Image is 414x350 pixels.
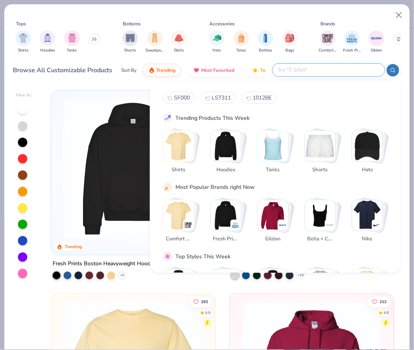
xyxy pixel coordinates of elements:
span: Hoodies [40,48,55,53]
button: filter button [319,30,337,53]
img: Shorts Image [126,34,135,43]
button: filter button [234,30,249,53]
img: Cozy [305,269,335,300]
div: filter for Bags [282,30,298,53]
button: Stack Card Button Bella + Canvas [304,199,340,246]
img: Shirts [163,131,194,161]
span: Totes [236,48,246,53]
div: Fresh Prints Boston Heavyweight Hoodie [53,259,154,268]
span: Shorts [124,48,136,53]
button: Stack Card Button Gildan [257,199,293,246]
img: 91acfc32-fd48-4d6b-bdad-a4c1a30ac3fc [59,98,207,239]
div: filter for Comfort Colors [319,30,337,53]
img: TopRated.gif [252,67,258,73]
div: filter for Tanks [64,30,80,53]
img: Bella + Canvas [326,221,334,229]
img: Shorts [305,131,335,161]
button: filter button [258,30,273,53]
img: Gildan Image [371,32,382,44]
img: trend_line.gif [164,114,171,121]
span: Fresh Prints [213,235,239,243]
img: Fresh Prints Image [346,32,358,44]
span: 212 [380,300,387,304]
img: Totes Image [237,34,246,43]
span: Tanks [260,166,286,174]
span: + 9 [120,273,124,277]
img: Hoodies [211,131,241,161]
button: LST3111 [201,92,235,104]
div: Filter By [16,92,32,98]
span: Trending [156,67,175,73]
span: Fresh Prints [343,48,361,53]
img: Comfort Colors [185,221,193,229]
div: 4.9 [205,310,211,316]
img: Bottles Image [261,34,270,43]
img: Fresh Prints [211,200,241,230]
div: filter for Shirts [16,30,31,53]
img: Athleisure [352,269,382,300]
span: Gildan [371,48,382,53]
button: filter button [64,30,80,53]
span: Comfort Colors [166,235,191,243]
img: Fresh Prints [232,221,240,229]
span: + 10 [298,273,304,277]
div: Browse All Customizable Products [13,66,113,75]
button: filter button [146,30,164,53]
img: Tanks Image [68,34,76,43]
button: Stack Card Button Hoodies [210,130,246,177]
div: Trending Products This Week [175,114,249,122]
span: Tanks [67,48,77,53]
button: Top Rated [246,64,288,77]
span: Bella + Canvas [308,235,333,243]
button: Trending [143,64,181,77]
img: Hats Image [212,34,221,43]
span: Shirts [166,166,191,174]
span: Shorts [308,166,333,174]
div: Bottoms [123,20,141,27]
div: Accessories [210,20,235,27]
button: Stack Card Button Tanks [257,130,293,177]
div: filter for Gildan [369,30,384,53]
button: Stack Card Button Fresh Prints [210,199,246,246]
div: filter for Hats [209,30,225,53]
img: Sportswear [211,269,241,300]
span: SF000 [174,94,190,101]
span: Nike [355,235,380,243]
img: Preppy [258,269,288,300]
div: filter for Bottles [258,30,273,53]
button: filter button [16,30,31,53]
span: 292 [201,300,208,304]
button: Most Favorited [188,64,240,77]
span: Skirts [174,48,184,53]
button: filter button [171,30,187,53]
button: filter button [343,30,361,53]
img: Gildan [258,200,288,230]
div: Tops [16,20,26,27]
img: Bags Image [285,34,294,43]
img: Nike [373,221,381,229]
img: Comfort Colors Image [322,32,334,44]
img: most_fav.gif [193,67,200,73]
button: Stack Card Button Shorts [304,130,340,177]
div: filter for Sweatpants [146,30,164,53]
button: Stack Card Button Shirts [163,130,199,177]
button: SF0000 [163,92,195,104]
div: Most Popular Brands right Now [175,183,255,191]
button: Stack Card Button Classic [163,269,199,315]
span: Bags [285,48,294,53]
button: Close [392,8,407,23]
button: filter button [369,30,384,53]
span: Shirts [18,48,28,53]
img: Hoodies Image [43,34,52,43]
img: Gildan [279,221,287,229]
img: Nike [352,200,382,230]
button: Stack Card Button Comfort Colors [163,199,199,246]
button: 1012BE2 [242,92,276,104]
button: Stack Card Button Sportswear [210,269,246,315]
button: Stack Card Button Athleisure [352,269,387,315]
span: Gildan [260,235,286,243]
button: Like [368,296,391,307]
img: Classic [163,269,194,300]
span: Hats [355,166,380,174]
img: Shirts Image [19,34,28,43]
